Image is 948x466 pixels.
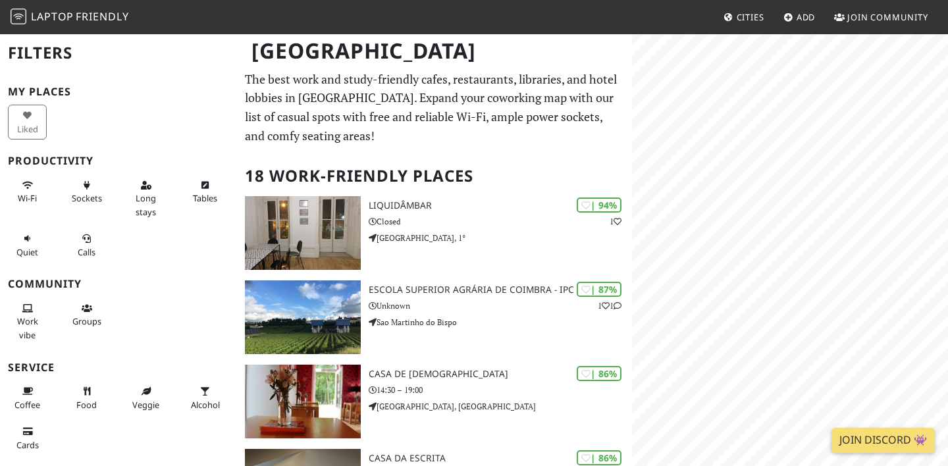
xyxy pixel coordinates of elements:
[577,197,621,213] div: | 94%
[847,11,928,23] span: Join Community
[126,380,165,415] button: Veggie
[369,369,632,380] h3: Casa de [DEMOGRAPHIC_DATA]
[577,366,621,381] div: | 86%
[245,70,624,145] p: The best work and study-friendly cafes, restaurants, libraries, and hotel lobbies in [GEOGRAPHIC_...
[14,399,40,411] span: Coffee
[577,282,621,297] div: | 87%
[737,11,764,23] span: Cities
[577,450,621,465] div: | 86%
[369,384,632,396] p: 14:30 – 19:00
[369,215,632,228] p: Closed
[245,365,361,438] img: Casa de Chá
[610,215,621,228] p: 1
[67,174,106,209] button: Sockets
[245,280,361,354] img: Escola Superior Agrária de Coimbra - IPC
[67,298,106,332] button: Groups
[136,192,156,217] span: Long stays
[16,439,39,451] span: Credit cards
[11,9,26,24] img: LaptopFriendly
[237,365,632,438] a: Casa de Chá | 86% Casa de [DEMOGRAPHIC_DATA] 14:30 – 19:00 [GEOGRAPHIC_DATA], [GEOGRAPHIC_DATA]
[369,299,632,312] p: Unknown
[718,5,770,29] a: Cities
[778,5,821,29] a: Add
[67,380,106,415] button: Food
[797,11,816,23] span: Add
[598,299,621,312] p: 1 1
[237,196,632,270] a: Liquidâmbar | 94% 1 Liquidâmbar Closed [GEOGRAPHIC_DATA], 1°
[17,315,38,340] span: People working
[8,155,229,167] h3: Productivity
[78,246,95,258] span: Video/audio calls
[369,232,632,244] p: [GEOGRAPHIC_DATA], 1°
[369,200,632,211] h3: Liquidâmbar
[8,228,47,263] button: Quiet
[369,453,632,464] h3: Casa da Escrita
[369,400,632,413] p: [GEOGRAPHIC_DATA], [GEOGRAPHIC_DATA]
[8,421,47,455] button: Cards
[8,380,47,415] button: Coffee
[369,316,632,328] p: Sao Martinho do Bispo
[245,196,361,270] img: Liquidâmbar
[8,361,229,374] h3: Service
[191,399,220,411] span: Alcohol
[8,86,229,98] h3: My Places
[369,284,632,296] h3: Escola Superior Agrária de Coimbra - IPC
[72,315,101,327] span: Group tables
[8,298,47,346] button: Work vibe
[132,399,159,411] span: Veggie
[11,6,129,29] a: LaptopFriendly LaptopFriendly
[18,192,37,204] span: Stable Wi-Fi
[829,5,934,29] a: Join Community
[186,174,224,209] button: Tables
[16,246,38,258] span: Quiet
[76,9,128,24] span: Friendly
[31,9,74,24] span: Laptop
[241,33,629,69] h1: [GEOGRAPHIC_DATA]
[72,192,102,204] span: Power sockets
[186,380,224,415] button: Alcohol
[8,174,47,209] button: Wi-Fi
[245,156,624,196] h2: 18 Work-Friendly Places
[831,428,935,453] a: Join Discord 👾
[76,399,97,411] span: Food
[67,228,106,263] button: Calls
[8,278,229,290] h3: Community
[8,33,229,73] h2: Filters
[193,192,217,204] span: Work-friendly tables
[237,280,632,354] a: Escola Superior Agrária de Coimbra - IPC | 87% 11 Escola Superior Agrária de Coimbra - IPC Unknow...
[126,174,165,222] button: Long stays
